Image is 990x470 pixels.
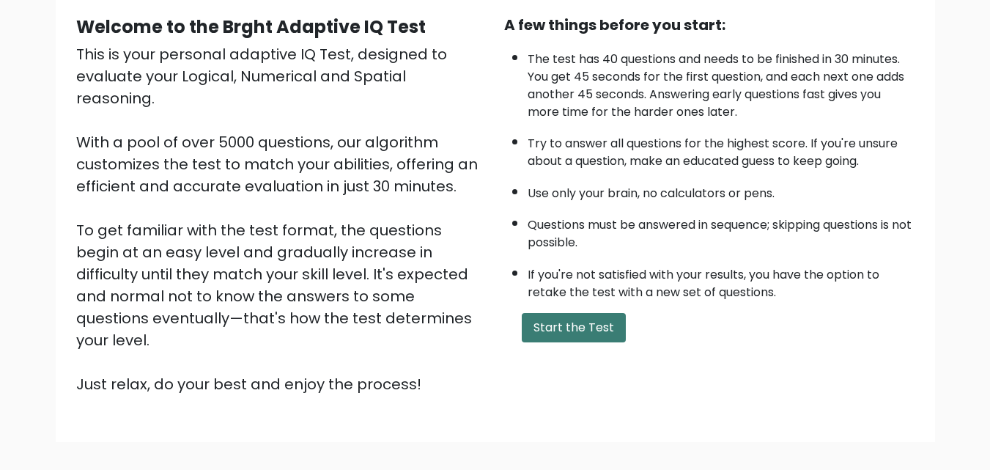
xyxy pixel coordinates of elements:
li: If you're not satisfied with your results, you have the option to retake the test with a new set ... [528,259,915,301]
li: Questions must be answered in sequence; skipping questions is not possible. [528,209,915,251]
div: A few things before you start: [504,14,915,36]
button: Start the Test [522,313,626,342]
li: Try to answer all questions for the highest score. If you're unsure about a question, make an edu... [528,128,915,170]
li: Use only your brain, no calculators or pens. [528,177,915,202]
div: This is your personal adaptive IQ Test, designed to evaluate your Logical, Numerical and Spatial ... [76,43,487,395]
li: The test has 40 questions and needs to be finished in 30 minutes. You get 45 seconds for the firs... [528,43,915,121]
b: Welcome to the Brght Adaptive IQ Test [76,15,426,39]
